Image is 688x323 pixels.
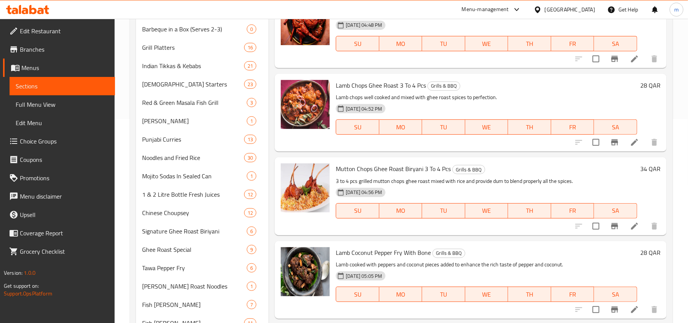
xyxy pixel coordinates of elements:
[597,289,634,300] span: SA
[142,208,244,217] span: Chinese Choupsey
[465,36,508,51] button: WE
[645,217,664,235] button: delete
[247,263,256,272] div: items
[247,300,256,309] div: items
[142,153,244,162] span: Noodles and Fried Rice
[3,132,115,150] a: Choice Groups
[20,45,109,54] span: Branches
[379,287,423,302] button: MO
[630,54,639,64] a: Edit menu item
[24,268,36,278] span: 1.0.0
[16,82,109,91] span: Sections
[588,134,604,150] span: Select to update
[4,268,23,278] span: Version:
[508,36,551,51] button: TH
[630,305,639,314] a: Edit menu item
[244,153,256,162] div: items
[247,228,256,235] span: 6
[425,38,462,49] span: TU
[336,176,637,186] p: 3 to 4 pcs grilled mutton chops ghee roast mixed with rice and provide dum to blend properly all ...
[247,246,256,253] span: 9
[336,247,431,258] span: Lamb Coconut Pepper Fry With Bone
[468,205,505,216] span: WE
[336,203,379,219] button: SU
[247,117,256,125] span: 1
[244,190,256,199] div: items
[379,36,423,51] button: MO
[425,289,462,300] span: TU
[16,100,109,109] span: Full Menu View
[247,98,256,107] div: items
[136,38,269,57] div: Grill Platters16
[468,289,505,300] span: WE
[142,171,247,181] span: Mojito Sodas In Sealed Can
[343,21,385,29] span: [DATE] 04:48 PM
[336,260,637,269] p: Lamb cooked with peppers and coconut pieces added to enhance the rich taste of pepper and coconut.
[468,38,505,49] span: WE
[142,245,247,254] span: Ghee Roast Special
[136,75,269,93] div: [DEMOGRAPHIC_DATA] Starters23
[247,245,256,254] div: items
[554,205,591,216] span: FR
[10,114,115,132] a: Edit Menu
[142,190,244,199] span: 1 & 2 Litre Bottle Fresh Juices
[640,80,660,91] h6: 28 QAR
[247,26,256,33] span: 0
[640,247,660,258] h6: 28 QAR
[142,135,244,144] span: Punjabi Curries
[339,38,376,49] span: SU
[142,300,247,309] div: Fish Masala Fry
[551,203,594,219] button: FR
[136,295,269,314] div: Fish [PERSON_NAME]7
[136,167,269,185] div: Mojito Sodas In Sealed Can1
[20,247,109,256] span: Grocery Checklist
[142,282,247,291] div: Maggi Ghee Roast Noodles
[640,163,660,174] h6: 34 QAR
[422,287,465,302] button: TU
[142,263,247,272] div: Tawa Pepper Fry
[247,173,256,180] span: 1
[551,36,594,51] button: FR
[244,80,256,89] div: items
[339,205,376,216] span: SU
[142,24,247,34] div: Barbeque in a Box (Serves 2-3)
[594,287,637,302] button: SA
[142,80,244,89] div: Chinese Starters
[247,171,256,181] div: items
[142,43,244,52] span: Grill Platters
[21,63,109,72] span: Menus
[142,227,247,236] div: Signature Ghee Roast Biriyani
[281,247,330,296] img: Lamb Coconut Pepper Fry With Bone
[142,282,247,291] span: [PERSON_NAME] Roast Noodles
[244,135,256,144] div: items
[142,98,247,107] div: Red & Green Masala Fish Grill
[645,133,664,152] button: delete
[142,116,247,126] span: [PERSON_NAME]
[422,36,465,51] button: TU
[336,163,451,175] span: Mutton Chops Ghee Roast Biryani 3 To 4 Pcs
[630,222,639,231] a: Edit menu item
[343,189,385,196] span: [DATE] 04:56 PM
[3,242,115,261] a: Grocery Checklist
[20,26,109,36] span: Edit Restaurant
[136,240,269,259] div: Ghee Roast Special9
[247,116,256,126] div: items
[3,59,115,77] a: Menus
[20,173,109,183] span: Promotions
[382,38,419,49] span: MO
[597,205,634,216] span: SA
[588,302,604,318] span: Select to update
[20,210,109,219] span: Upsell
[382,205,419,216] span: MO
[244,209,256,217] span: 12
[422,119,465,135] button: TU
[425,122,462,133] span: TU
[142,80,244,89] span: [DEMOGRAPHIC_DATA] Starters
[465,203,508,219] button: WE
[508,287,551,302] button: TH
[594,119,637,135] button: SA
[605,217,624,235] button: Branch-specific-item
[136,277,269,295] div: [PERSON_NAME] Roast Noodles1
